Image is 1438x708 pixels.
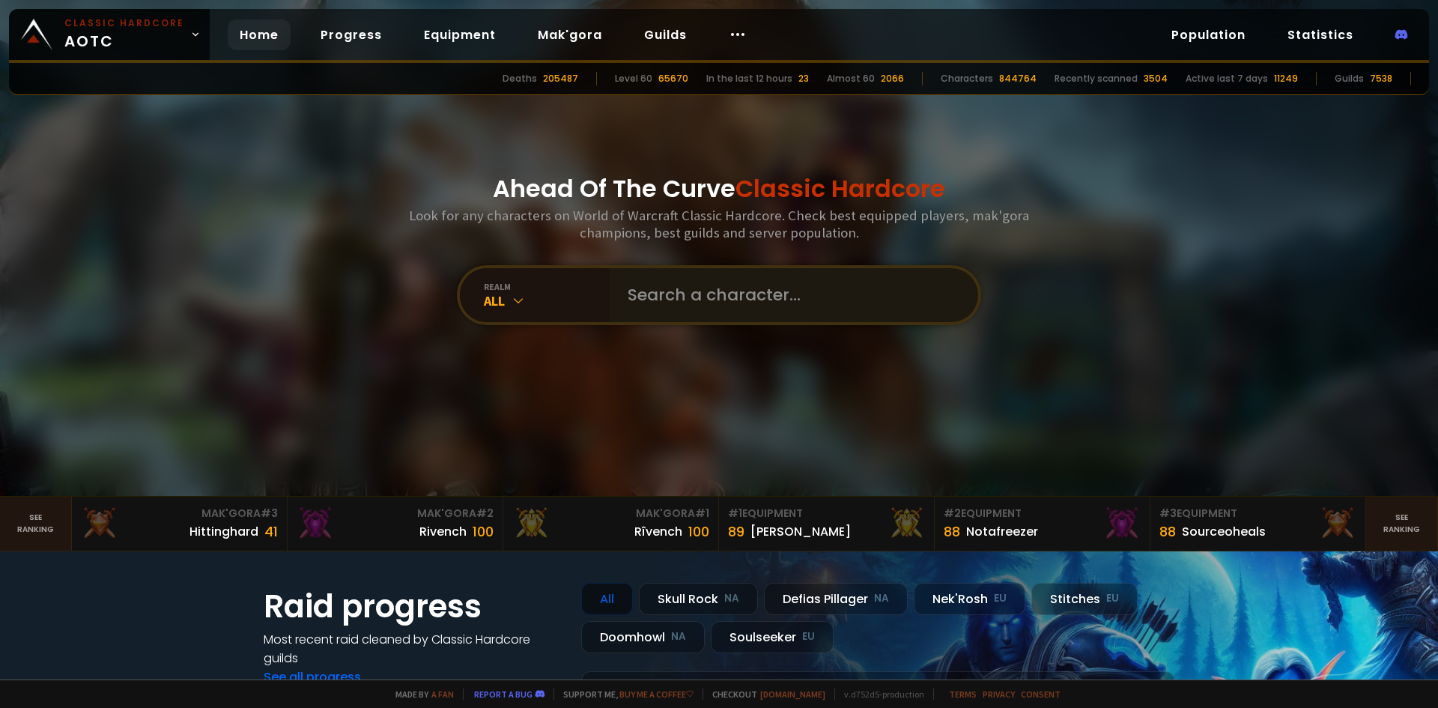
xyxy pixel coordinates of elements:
h1: Raid progress [264,583,563,630]
div: All [581,583,633,615]
div: 88 [1159,521,1176,542]
small: EU [994,591,1007,606]
div: 205487 [543,72,578,85]
small: NA [671,629,686,644]
div: 100 [473,521,494,542]
span: # 3 [1159,506,1177,521]
a: Progress [309,19,394,50]
span: Support me, [553,689,694,700]
a: Guilds [632,19,699,50]
div: Soulseeker [711,621,834,653]
a: Equipment [412,19,508,50]
div: realm [484,281,610,292]
div: Hittinghard [189,522,258,541]
h1: Ahead Of The Curve [493,171,945,207]
div: Equipment [944,506,1141,521]
div: Mak'Gora [297,506,494,521]
h4: Most recent raid cleaned by Classic Hardcore guilds [264,630,563,668]
div: 2066 [881,72,904,85]
a: Classic HardcoreAOTC [9,9,210,60]
div: 100 [688,521,709,542]
a: [DOMAIN_NAME] [760,689,825,700]
a: #1Equipment89[PERSON_NAME] [719,497,935,551]
div: Doomhowl [581,621,705,653]
h3: Look for any characters on World of Warcraft Classic Hardcore. Check best equipped players, mak'g... [403,207,1035,241]
div: 41 [264,521,278,542]
div: Rîvench [634,522,682,541]
a: Population [1159,19,1258,50]
div: Almost 60 [827,72,875,85]
a: #2Equipment88Notafreezer [935,497,1150,551]
a: Report a bug [474,689,533,700]
span: # 3 [261,506,278,521]
a: Mak'Gora#2Rivench100 [288,497,503,551]
div: Mak'Gora [512,506,709,521]
a: Seeranking [1366,497,1438,551]
div: Skull Rock [639,583,758,615]
div: Recently scanned [1055,72,1138,85]
div: Sourceoheals [1182,522,1266,541]
div: All [484,292,610,309]
a: Statistics [1275,19,1365,50]
span: # 1 [695,506,709,521]
a: Home [228,19,291,50]
div: Characters [941,72,993,85]
div: 65670 [658,72,688,85]
span: Checkout [703,689,825,700]
div: 844764 [999,72,1037,85]
a: Mak'Gora#1Rîvench100 [503,497,719,551]
div: Nek'Rosh [914,583,1025,615]
a: #3Equipment88Sourceoheals [1150,497,1366,551]
div: Active last 7 days [1186,72,1268,85]
a: Mak'gora [526,19,614,50]
a: Privacy [983,689,1015,700]
span: # 1 [728,506,742,521]
a: Mak'Gora#3Hittinghard41 [72,497,288,551]
span: v. d752d5 - production [834,689,924,700]
small: EU [802,629,815,644]
div: Defias Pillager [764,583,908,615]
span: Made by [386,689,454,700]
a: Terms [949,689,977,700]
div: [PERSON_NAME] [750,522,851,541]
div: 89 [728,521,744,542]
small: Classic Hardcore [64,16,184,30]
a: a fan [431,689,454,700]
small: EU [1106,591,1119,606]
div: 23 [798,72,809,85]
div: Deaths [503,72,537,85]
span: # 2 [476,506,494,521]
div: 3504 [1144,72,1168,85]
div: In the last 12 hours [706,72,792,85]
div: Notafreezer [966,522,1038,541]
a: Buy me a coffee [619,689,694,700]
div: Level 60 [615,72,652,85]
div: Stitches [1031,583,1138,615]
small: NA [724,591,739,606]
div: 88 [944,521,960,542]
div: 11249 [1274,72,1298,85]
a: See all progress [264,668,361,686]
span: AOTC [64,16,184,52]
span: Classic Hardcore [735,172,945,205]
span: # 2 [944,506,961,521]
div: Guilds [1335,72,1364,85]
div: Rivench [419,522,467,541]
div: 7538 [1370,72,1392,85]
div: Equipment [1159,506,1356,521]
div: Equipment [728,506,925,521]
a: Consent [1021,689,1061,700]
input: Search a character... [619,268,960,322]
small: NA [874,591,889,606]
div: Mak'Gora [81,506,278,521]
